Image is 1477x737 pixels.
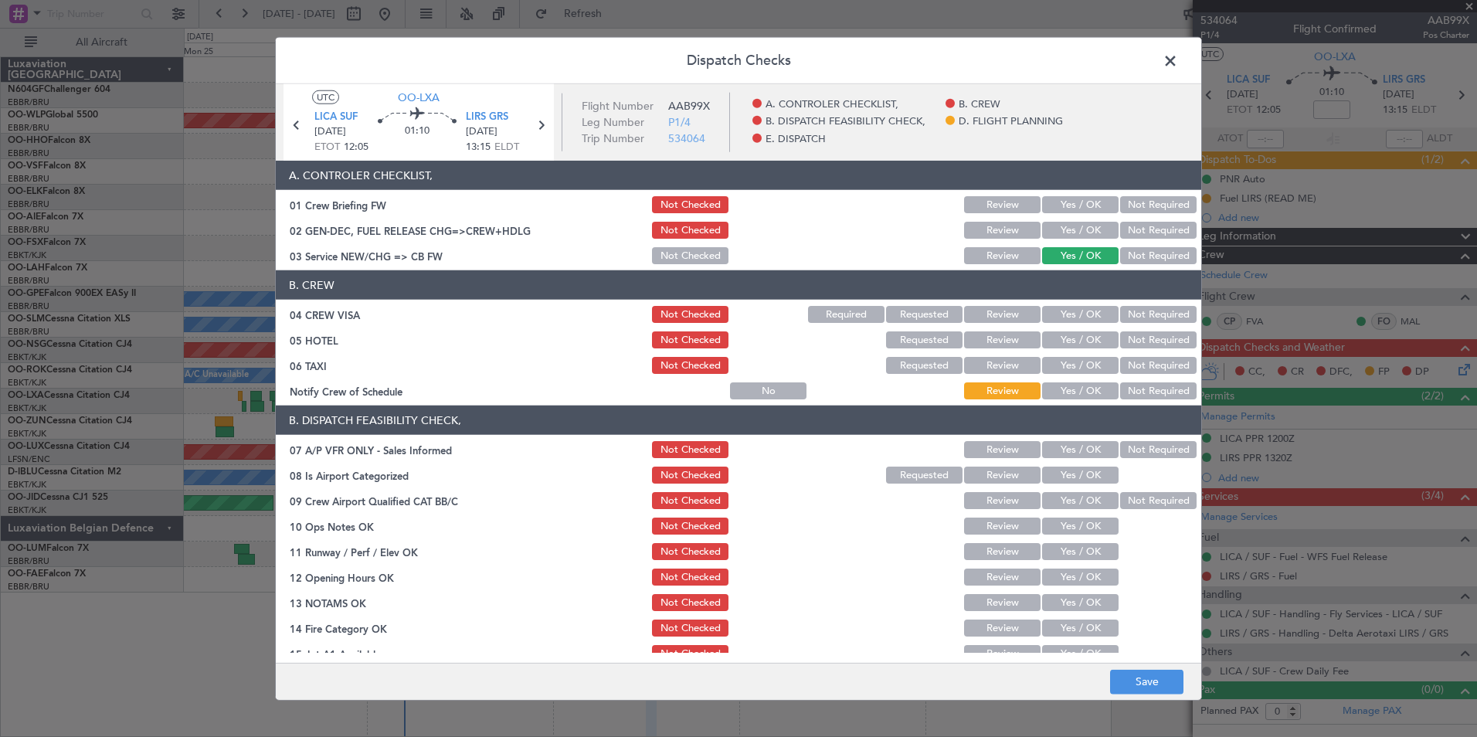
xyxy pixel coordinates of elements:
header: Dispatch Checks [276,38,1201,84]
button: Not Required [1120,492,1197,509]
button: Not Required [1120,382,1197,399]
button: Not Required [1120,247,1197,264]
button: Not Required [1120,331,1197,348]
button: Not Required [1120,441,1197,458]
button: Not Required [1120,357,1197,374]
button: Not Required [1120,222,1197,239]
button: Not Required [1120,306,1197,323]
button: Not Required [1120,196,1197,213]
